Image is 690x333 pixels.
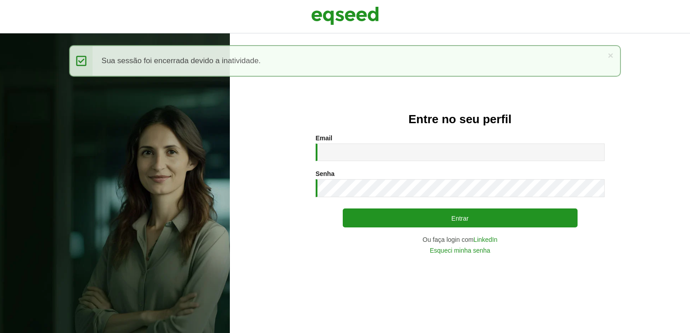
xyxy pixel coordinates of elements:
[343,208,578,227] button: Entrar
[69,45,621,77] div: Sua sessão foi encerrada devido a inatividade.
[316,236,605,243] div: Ou faça login com
[608,51,613,60] a: ×
[430,247,490,254] a: Esqueci minha senha
[311,5,379,27] img: EqSeed Logo
[474,236,498,243] a: LinkedIn
[316,135,332,141] label: Email
[248,113,672,126] h2: Entre no seu perfil
[316,171,335,177] label: Senha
